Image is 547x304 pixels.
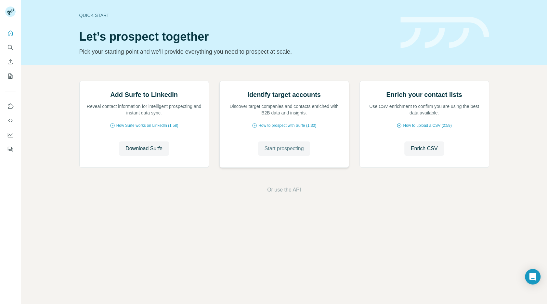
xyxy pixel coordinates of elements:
[411,145,438,152] span: Enrich CSV
[5,129,16,141] button: Dashboard
[116,123,178,128] span: How Surfe works on LinkedIn (1:58)
[400,17,489,48] img: banner
[403,123,451,128] span: How to upload a CSV (2:59)
[226,103,342,116] p: Discover target companies and contacts enriched with B2B data and insights.
[258,141,310,156] button: Start prospecting
[79,30,393,43] h1: Let’s prospect together
[247,90,321,99] h2: Identify target accounts
[79,12,393,19] div: Quick start
[5,42,16,53] button: Search
[5,70,16,82] button: My lists
[86,103,202,116] p: Reveal contact information for intelligent prospecting and instant data sync.
[5,143,16,155] button: Feedback
[79,47,393,56] p: Pick your starting point and we’ll provide everything you need to prospect at scale.
[525,269,540,284] div: Open Intercom Messenger
[267,186,301,194] button: Or use the API
[5,27,16,39] button: Quick start
[5,115,16,126] button: Use Surfe API
[386,90,462,99] h2: Enrich your contact lists
[119,141,169,156] button: Download Surfe
[404,141,444,156] button: Enrich CSV
[366,103,482,116] p: Use CSV enrichment to confirm you are using the best data available.
[265,145,304,152] span: Start prospecting
[110,90,178,99] h2: Add Surfe to LinkedIn
[5,56,16,68] button: Enrich CSV
[258,123,316,128] span: How to prospect with Surfe (1:30)
[125,145,163,152] span: Download Surfe
[5,100,16,112] button: Use Surfe on LinkedIn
